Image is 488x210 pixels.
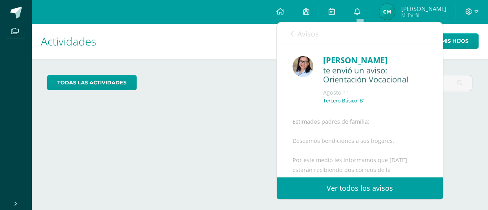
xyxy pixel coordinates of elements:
p: Tercero Básico 'B' [323,97,364,104]
img: 97352d74acb6d1632be8541beff41410.png [292,56,313,77]
a: todas las Actividades [47,75,137,90]
div: [PERSON_NAME] [323,54,427,66]
span: Avisos [298,29,319,38]
span: [PERSON_NAME] [401,5,446,13]
div: Agosto 11 [323,89,427,97]
span: Mi Perfil [401,12,446,18]
a: Ver todos los avisos [277,177,443,199]
div: te envió un aviso: Orientación Vocacional [323,66,427,84]
a: Mis hijos [423,33,479,49]
h1: Actividades [41,24,479,59]
img: 5e8fb905cc6aa46706d5e7d96f398eea.png [379,4,395,20]
span: Mis hijos [441,34,468,48]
